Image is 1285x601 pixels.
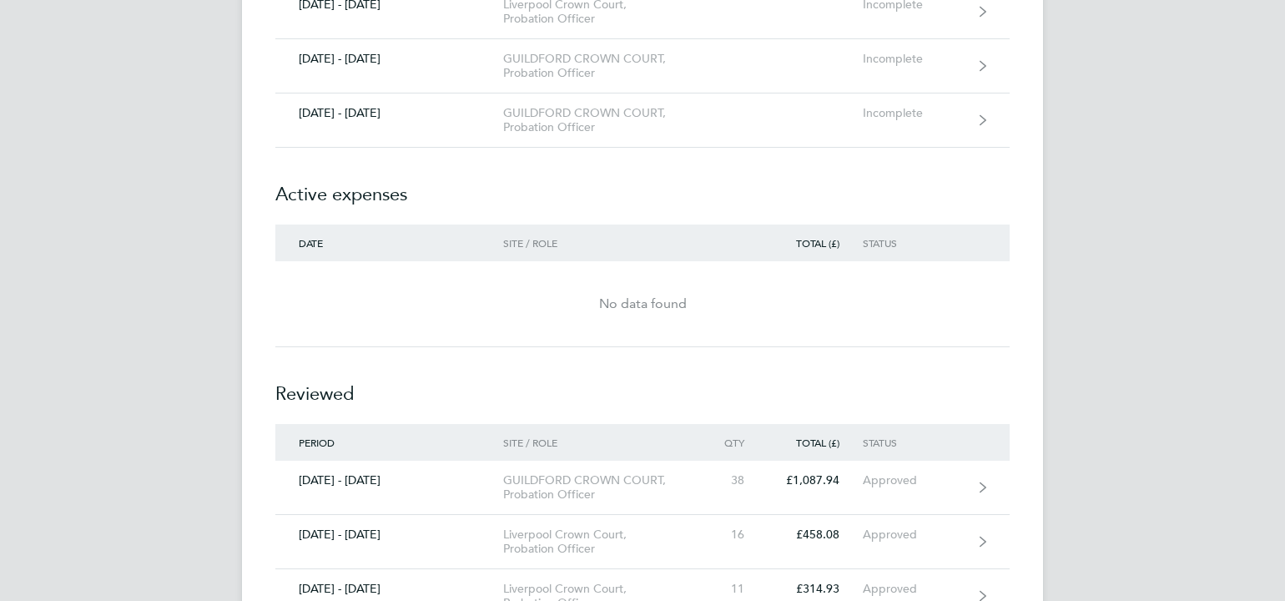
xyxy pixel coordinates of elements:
[275,237,503,249] div: Date
[275,93,1010,148] a: [DATE] - [DATE]GUILDFORD CROWN COURT, Probation OfficerIncomplete
[863,437,965,448] div: Status
[768,237,863,249] div: Total (£)
[275,294,1010,314] div: No data found
[863,106,965,120] div: Incomplete
[275,148,1010,225] h2: Active expenses
[768,528,863,542] div: £458.08
[694,473,768,487] div: 38
[503,237,694,249] div: Site / Role
[275,461,1010,515] a: [DATE] - [DATE]GUILDFORD CROWN COURT, Probation Officer38£1,087.94Approved
[863,52,965,66] div: Incomplete
[768,582,863,596] div: £314.93
[694,528,768,542] div: 16
[275,52,503,66] div: [DATE] - [DATE]
[503,52,694,80] div: GUILDFORD CROWN COURT, Probation Officer
[863,582,965,596] div: Approved
[863,237,965,249] div: Status
[694,437,768,448] div: Qty
[275,582,503,596] div: [DATE] - [DATE]
[503,106,694,134] div: GUILDFORD CROWN COURT, Probation Officer
[275,39,1010,93] a: [DATE] - [DATE]GUILDFORD CROWN COURT, Probation OfficerIncomplete
[503,437,694,448] div: Site / Role
[503,528,694,556] div: Liverpool Crown Court, Probation Officer
[768,473,863,487] div: £1,087.94
[863,528,965,542] div: Approved
[275,473,503,487] div: [DATE] - [DATE]
[299,436,335,449] span: Period
[503,473,694,502] div: GUILDFORD CROWN COURT, Probation Officer
[275,106,503,120] div: [DATE] - [DATE]
[863,473,965,487] div: Approved
[275,515,1010,569] a: [DATE] - [DATE]Liverpool Crown Court, Probation Officer16£458.08Approved
[275,528,503,542] div: [DATE] - [DATE]
[275,347,1010,424] h2: Reviewed
[694,582,768,596] div: 11
[768,437,863,448] div: Total (£)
